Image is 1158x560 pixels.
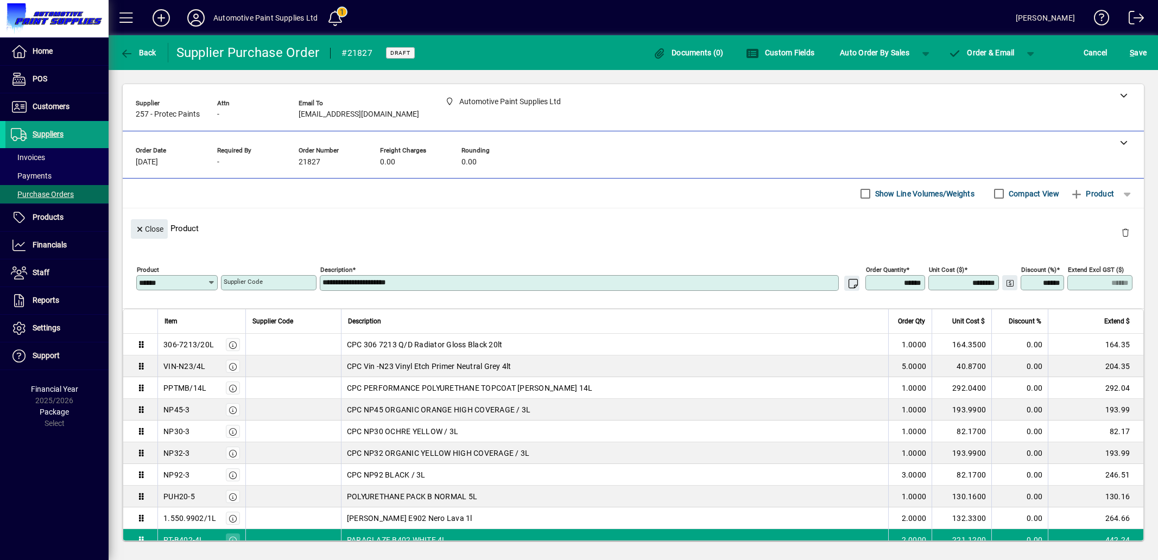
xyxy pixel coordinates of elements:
td: 204.35 [1048,355,1143,377]
td: 264.66 [1048,507,1143,529]
div: NP45-3 [163,404,190,415]
span: [EMAIL_ADDRESS][DOMAIN_NAME] [299,110,419,119]
span: Order & Email [948,48,1015,57]
div: PPTMB/14L [163,383,206,393]
td: 193.9900 [932,399,991,421]
mat-label: Extend excl GST ($) [1068,266,1124,273]
td: 1.0000 [888,421,932,442]
a: Support [5,342,109,370]
span: Customers [33,102,69,111]
mat-label: Discount (%) [1021,266,1056,273]
span: [DATE] [136,158,158,167]
span: Product [1070,185,1114,202]
span: Order Qty [898,315,925,327]
td: 82.1700 [932,464,991,486]
span: 0.00 [461,158,477,167]
span: Financial Year [31,385,78,393]
button: Add [144,8,179,28]
span: Invoices [11,153,45,162]
td: 193.9900 [932,442,991,464]
td: 3.0000 [888,464,932,486]
span: POLYURETHANE PACK B NORMAL 5L [347,491,477,502]
div: PUH20-5 [163,491,195,502]
span: POS [33,74,47,83]
span: ave [1130,44,1147,61]
button: Order & Email [943,43,1020,62]
span: Auto Order By Sales [840,44,909,61]
td: 193.99 [1048,399,1143,421]
a: Logout [1121,2,1144,37]
label: Show Line Volumes/Weights [873,188,975,199]
div: PT-B402-4L [163,534,204,545]
span: - [217,110,219,119]
span: Payments [11,171,52,180]
span: CPC Vin -N23 Vinyl Etch Primer Neutral Grey 4lt [347,361,511,372]
span: Purchase Orders [11,190,74,199]
a: Purchase Orders [5,185,109,203]
td: 0.00 [991,334,1048,355]
button: Back [117,43,159,62]
td: 0.00 [991,442,1048,464]
td: 1.0000 [888,377,932,399]
span: Supplier Code [252,315,293,327]
mat-label: Description [320,266,352,273]
a: Home [5,38,109,65]
span: S [1130,48,1134,57]
span: Description [348,315,381,327]
span: Custom Fields [746,48,814,57]
mat-label: Supplier Code [224,278,263,285]
td: 0.00 [991,355,1048,377]
td: 82.1700 [932,421,991,442]
span: Draft [390,49,410,56]
button: Documents (0) [650,43,726,62]
span: Package [40,408,69,416]
div: 306-7213/20L [163,339,214,350]
app-page-header-button: Back [109,43,168,62]
span: Item [164,315,178,327]
button: Cancel [1081,43,1110,62]
button: Close [131,219,168,239]
td: 193.99 [1048,442,1143,464]
a: Invoices [5,148,109,167]
a: Knowledge Base [1086,2,1110,37]
span: CPC NP32 ORGANIC YELLOW HIGH COVERAGE / 3L [347,448,530,459]
td: 0.00 [991,399,1048,421]
td: 0.00 [991,377,1048,399]
span: Support [33,351,60,360]
button: Product [1065,184,1119,203]
app-page-header-button: Delete [1112,227,1138,237]
td: 0.00 [991,486,1048,507]
span: 0.00 [380,158,395,167]
td: 1.0000 [888,486,932,507]
td: 221.1200 [932,529,991,551]
td: 132.3300 [932,507,991,529]
a: Financials [5,232,109,259]
div: Supplier Purchase Order [176,44,320,61]
td: 1.0000 [888,442,932,464]
span: CPC 306 7213 Q/D Radiator Gloss Black 20lt [347,339,503,350]
div: [PERSON_NAME] [1016,9,1075,27]
td: 246.51 [1048,464,1143,486]
div: VIN-N23/4L [163,361,206,372]
span: PARAGLAZE B402 WHITE 4L [347,534,447,545]
button: Auto Order By Sales [834,43,915,62]
button: Save [1127,43,1149,62]
label: Compact View [1007,188,1059,199]
td: 2.0000 [888,507,932,529]
button: Custom Fields [743,43,817,62]
span: CPC NP92 BLACK / 3L [347,469,426,480]
button: Profile [179,8,213,28]
td: 164.35 [1048,334,1143,355]
td: 0.00 [991,529,1048,551]
div: NP92-3 [163,469,190,480]
span: Extend $ [1104,315,1130,327]
span: Products [33,213,64,221]
a: Customers [5,93,109,120]
a: Reports [5,287,109,314]
span: CPC NP30 OCHRE YELLOW / 3L [347,426,459,437]
span: CPC PERFORMANCE POLYURETHANE TOPCOAT [PERSON_NAME] 14L [347,383,593,393]
td: 5.0000 [888,355,932,377]
div: #21827 [341,44,372,62]
span: Cancel [1084,44,1108,61]
span: Documents (0) [653,48,724,57]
